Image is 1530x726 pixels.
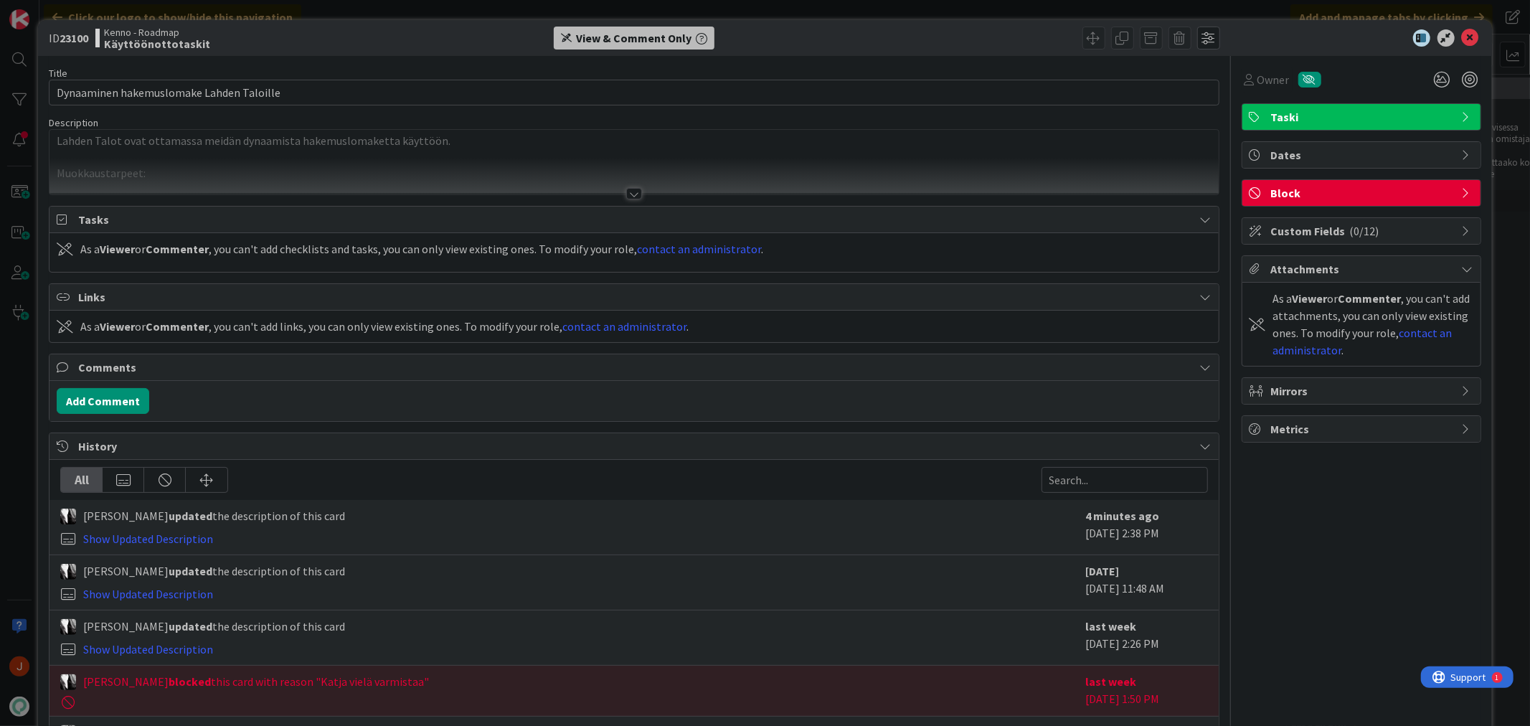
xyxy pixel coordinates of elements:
b: Käyttöönottotaskit [104,38,210,49]
b: Commenter [146,319,209,334]
span: Block [1271,184,1455,202]
div: [DATE] 2:26 PM [1086,618,1208,658]
a: contact an administrator [637,242,761,256]
span: [PERSON_NAME] the description of this card [83,507,345,524]
b: Viewer [100,242,135,256]
span: [PERSON_NAME] this card with reason "Katja vielä varmistaa" [83,673,429,690]
label: Title [49,67,67,80]
span: [PERSON_NAME] the description of this card [83,618,345,635]
span: Taski [1271,108,1455,126]
div: As a or , you can't add checklists and tasks, you can only view existing ones. To modify your rol... [80,240,763,258]
span: Custom Fields [1271,222,1455,240]
div: All [61,468,103,492]
div: As a or , you can't add attachments, you can only view existing ones. To modify your role, . [1273,290,1473,359]
b: Viewer [100,319,135,334]
input: type card name here... [49,80,1219,105]
b: blocked [169,674,211,689]
button: Add Comment [57,388,149,414]
b: last week [1086,619,1137,633]
div: [DATE] 2:38 PM [1086,507,1208,547]
div: [DATE] 1:50 PM [1086,673,1208,709]
span: Owner [1257,71,1290,88]
span: Mirrors [1271,382,1455,400]
b: updated [169,619,212,633]
span: Tasks [78,211,1192,228]
b: 4 minutes ago [1086,509,1160,523]
b: last week [1086,674,1137,689]
div: [DATE] 11:48 AM [1086,562,1208,603]
span: Description [49,116,98,129]
img: KV [60,674,76,690]
span: [PERSON_NAME] the description of this card [83,562,345,580]
b: Commenter [146,242,209,256]
span: Dates [1271,146,1455,164]
span: Kenno - Roadmap [104,27,210,38]
b: updated [169,509,212,523]
b: 23100 [60,31,88,45]
img: KV [60,509,76,524]
a: Show Updated Description [83,532,213,546]
input: Search... [1042,467,1208,493]
span: ID [49,29,88,47]
b: updated [169,564,212,578]
span: Attachments [1271,260,1455,278]
img: KV [60,564,76,580]
span: Support [30,2,65,19]
b: Commenter [1338,291,1402,306]
span: Comments [78,359,1192,376]
span: ( 0/12 ) [1350,224,1379,238]
img: KV [60,619,76,635]
b: [DATE] [1086,564,1120,578]
p: Lahden Talot ovat ottamassa meidän dynaamista hakemuslomaketta käyttöön. [57,133,1211,149]
a: contact an administrator [562,319,686,334]
a: Show Updated Description [83,642,213,656]
span: Metrics [1271,420,1455,438]
div: As a or , you can't add links, you can only view existing ones. To modify your role, . [80,318,689,335]
div: View & Comment Only [576,29,691,47]
a: Show Updated Description [83,587,213,601]
b: Viewer [1293,291,1328,306]
div: 1 [75,6,78,17]
span: Links [78,288,1192,306]
span: History [78,438,1192,455]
